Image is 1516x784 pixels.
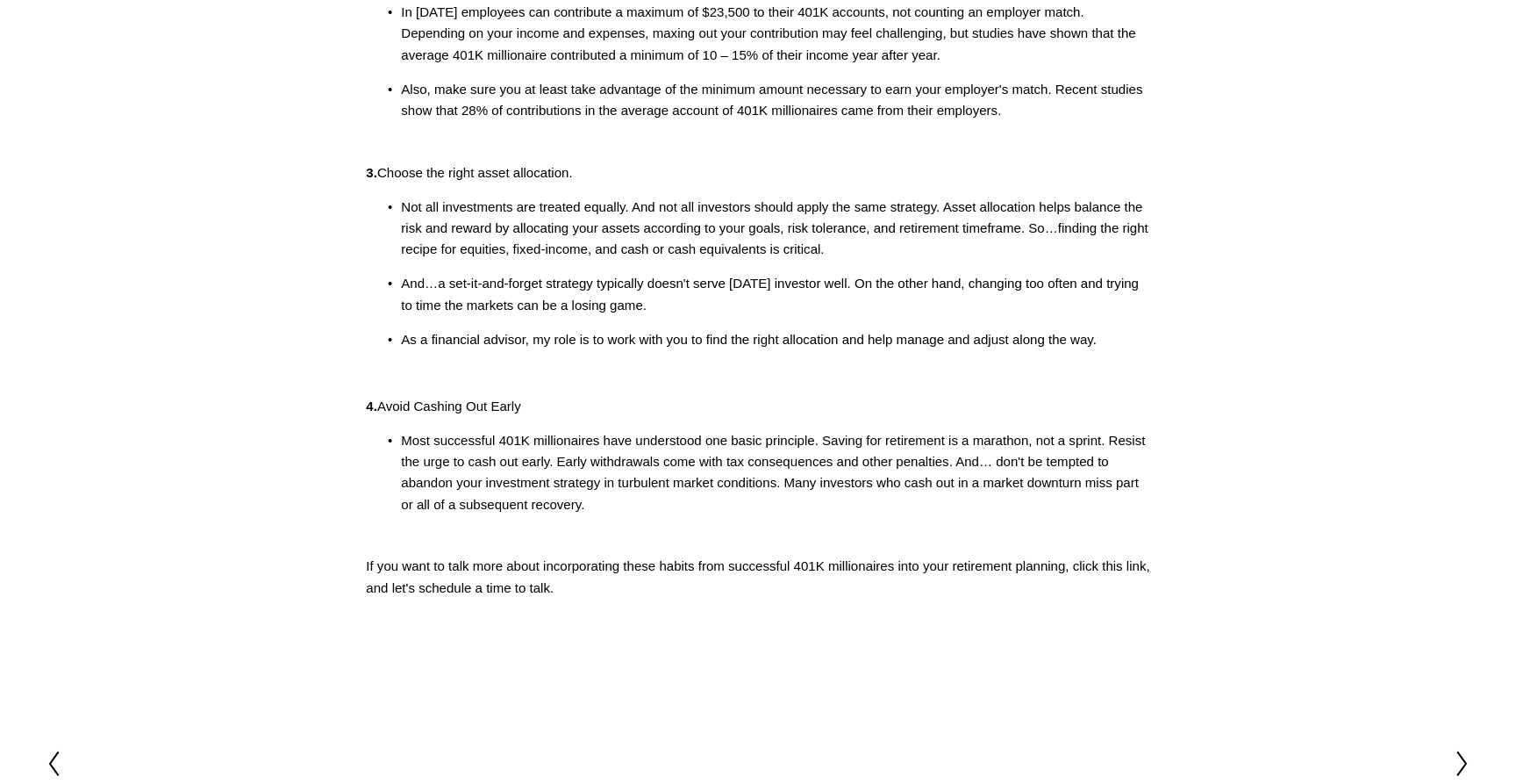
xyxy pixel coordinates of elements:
p: Most successful 401K millionaires have understood one basic principle. Saving for retirement is a... [401,430,1149,515]
p: Choose the right asset allocation. [366,162,1149,183]
p: Not all investments are treated equally. And not all investors should apply the same strategy. As... [401,197,1149,260]
p: Avoid Cashing Out Early [366,396,1149,417]
strong: 3. [366,165,377,180]
p: As a financial advisor, my role is to work with you to find the right allocation and help manage ... [401,329,1149,350]
strong: 4. [366,399,377,414]
p: Also, make sure you at least take advantage of the minimum amount necessary to earn your employer... [401,79,1149,121]
p: And…a set-it-and-forget strategy typically doesn't serve [DATE] investor well. On the other hand,... [401,273,1149,315]
p: In [DATE] employees can contribute a maximum of $23,500 to their 401K accounts, not counting an e... [401,2,1149,65]
p: If you want to talk more about incorporating these habits from successful 401K millionaires into ... [366,556,1149,598]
